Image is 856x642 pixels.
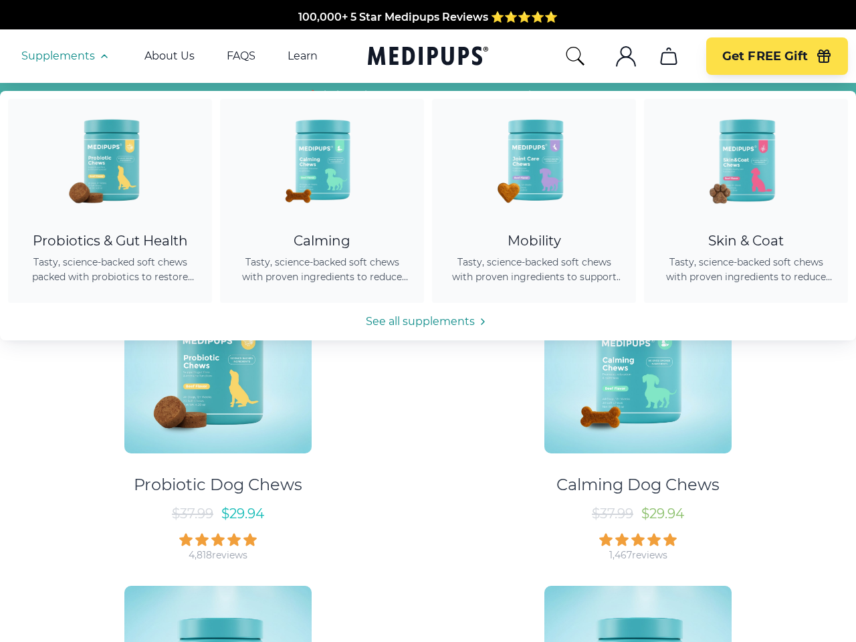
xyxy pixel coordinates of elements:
img: Joint Care Chews - Medipups [474,99,595,219]
button: search [564,45,586,67]
a: Probiotic Dog Chews - MedipupsProbiotic Dog Chews$37.99$29.944,818reviews [14,254,422,562]
div: 1,467 reviews [609,549,667,562]
span: $ 37.99 [172,506,213,522]
img: Calming Dog Chews - Medipups [262,99,383,219]
img: Skin & Coat Chews - Medipups [686,99,807,219]
a: Calming Dog Chews - MedipupsCalmingTasty, science-backed soft chews with proven ingredients to re... [220,99,424,303]
button: cart [653,40,685,72]
span: Supplements [21,49,95,63]
span: $ 29.94 [641,506,684,522]
div: Probiotic Dog Chews [134,475,302,495]
span: $ 37.99 [592,506,633,522]
img: Calming Dog Chews - Medipups [544,266,732,453]
span: Tasty, science-backed soft chews with proven ingredients to support joint health, improve mobilit... [448,255,620,284]
div: Calming Dog Chews [556,475,720,495]
span: 100,000+ 5 Star Medipups Reviews ⭐️⭐️⭐️⭐️⭐️ [298,9,558,22]
div: 4,818 reviews [189,549,247,562]
span: Get FREE Gift [722,49,808,64]
a: Medipups [368,43,488,71]
span: Made In The [GEOGRAPHIC_DATA] from domestic & globally sourced ingredients [206,25,651,38]
div: Probiotics & Gut Health [24,233,196,249]
a: Probiotic Dog Chews - MedipupsProbiotics & Gut HealthTasty, science-backed soft chews packed with... [8,99,212,303]
button: Get FREE Gift [706,37,848,75]
span: Tasty, science-backed soft chews with proven ingredients to reduce anxiety, promote relaxation, a... [236,255,408,284]
img: Probiotic Dog Chews - Medipups [50,99,171,219]
span: Tasty, science-backed soft chews with proven ingredients to reduce shedding, promote healthy skin... [660,255,832,284]
a: Skin & Coat Chews - MedipupsSkin & CoatTasty, science-backed soft chews with proven ingredients t... [644,99,848,303]
span: Tasty, science-backed soft chews packed with probiotics to restore gut balance, ease itching, sup... [24,255,196,284]
a: Calming Dog Chews - MedipupsCalming Dog Chews$37.99$29.941,467reviews [434,254,842,562]
div: Skin & Coat [660,233,832,249]
div: Mobility [448,233,620,249]
a: Learn [288,49,318,63]
img: Probiotic Dog Chews - Medipups [124,266,312,453]
button: Supplements [21,48,112,64]
button: account [610,40,642,72]
a: Joint Care Chews - MedipupsMobilityTasty, science-backed soft chews with proven ingredients to su... [432,99,636,303]
span: $ 29.94 [221,506,264,522]
a: About Us [144,49,195,63]
div: Calming [236,233,408,249]
a: FAQS [227,49,255,63]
